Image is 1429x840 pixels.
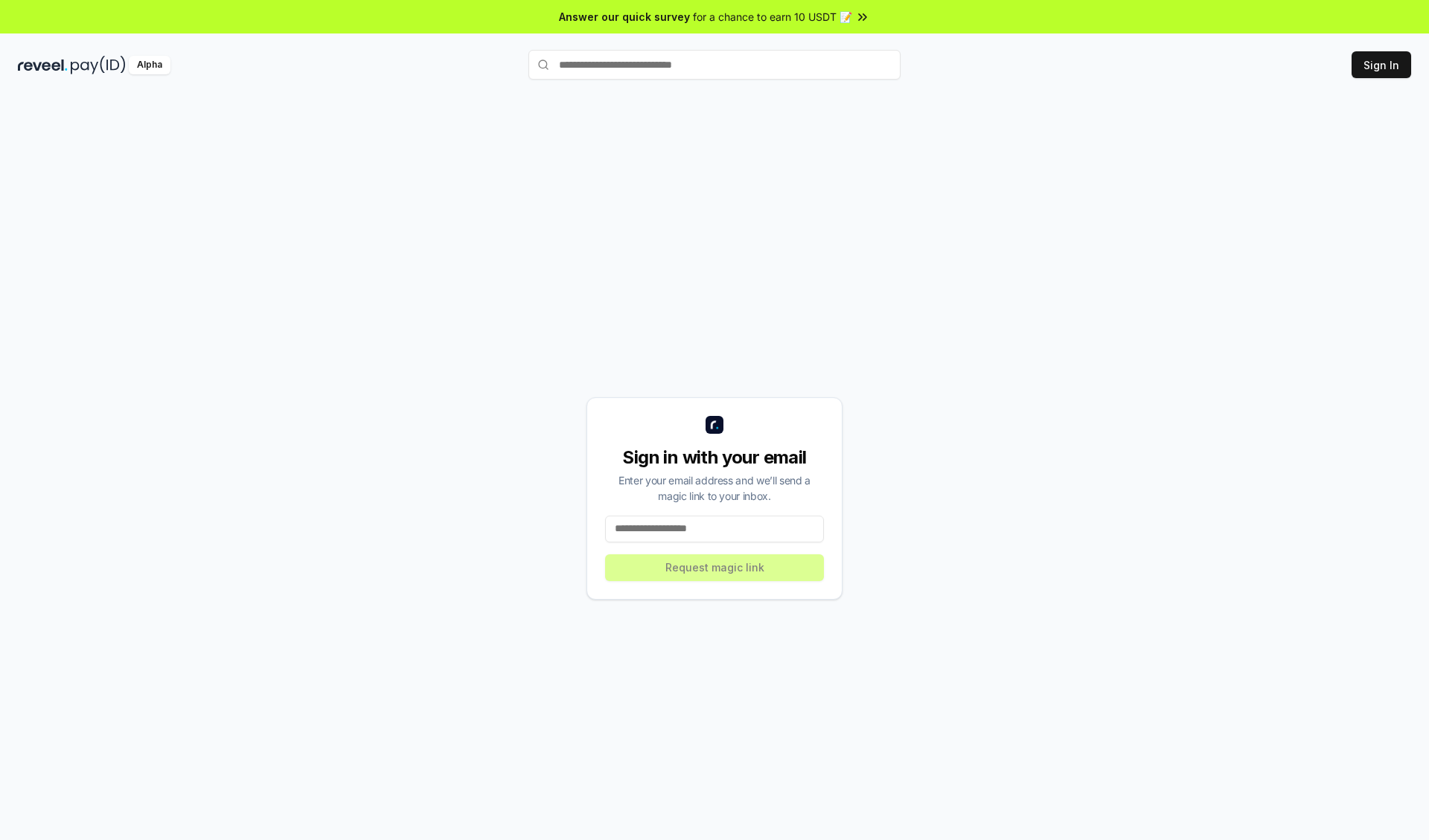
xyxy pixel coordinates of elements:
div: Alpha [129,56,170,74]
div: Sign in with your email [605,446,824,469]
button: Sign In [1352,51,1411,78]
span: Answer our quick survey [559,9,690,25]
img: pay_id [71,56,126,74]
img: logo_small [706,416,723,434]
span: for a chance to earn 10 USDT 📝 [693,9,852,25]
div: Enter your email address and we’ll send a magic link to your inbox. [605,472,824,504]
img: reveel_dark [18,56,68,74]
